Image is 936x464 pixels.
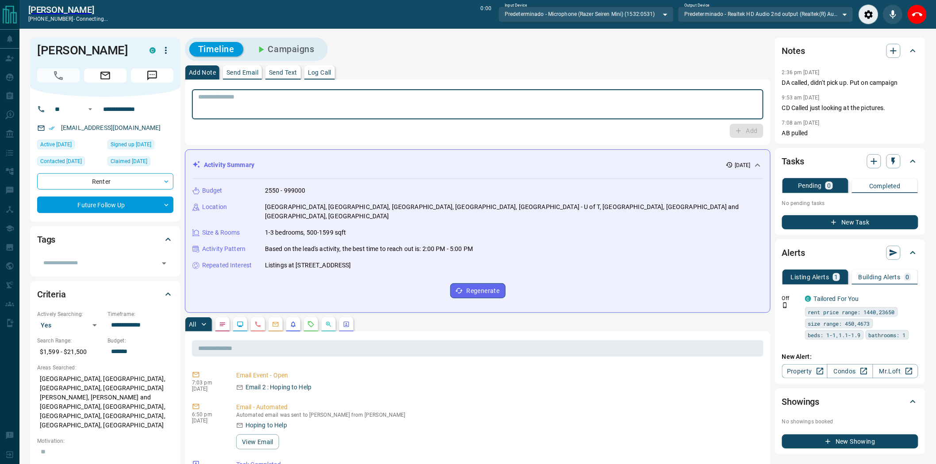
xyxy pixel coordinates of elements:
h2: Alerts [782,246,805,260]
p: 1-3 bedrooms, 500-1599 sqft [265,228,346,237]
p: 7:03 pm [192,380,223,386]
div: Predeterminado - Realtek HD Audio 2nd output (Realtek(R) Audio) [678,7,853,22]
p: AB pulled [782,129,918,138]
label: Input Device [505,3,527,8]
p: 6:50 pm [192,411,223,418]
p: 2:36 pm [DATE] [782,69,820,76]
div: End Call [907,4,927,24]
p: [PHONE_NUMBER] - [28,15,108,23]
h2: Showings [782,395,820,409]
div: Tags [37,229,173,250]
div: Mon Apr 07 2025 [107,156,173,169]
p: Building Alerts [859,274,901,280]
span: bathrooms: 1 [869,331,906,339]
div: Yes [37,318,103,332]
p: Email 2 : Hoping to Help [246,383,311,392]
p: [GEOGRAPHIC_DATA], [GEOGRAPHIC_DATA], [GEOGRAPHIC_DATA], [GEOGRAPHIC_DATA][PERSON_NAME], [PERSON_... [37,372,173,433]
svg: Push Notification Only [782,302,788,308]
p: Log Call [308,69,331,76]
div: Future Follow Up [37,197,173,213]
p: Motivation: [37,437,173,445]
p: $1,599 - $21,500 [37,345,103,359]
button: New Task [782,215,918,229]
svg: Requests [307,321,315,328]
p: Listing Alerts [791,274,829,280]
svg: Listing Alerts [290,321,297,328]
span: Call [37,68,80,83]
p: All [189,321,196,327]
div: Showings [782,391,918,412]
svg: Email Verified [49,125,55,131]
p: Search Range: [37,337,103,345]
span: Claimed [DATE] [111,157,147,166]
svg: Calls [254,321,261,328]
button: New Showing [782,434,918,449]
div: Tue Aug 12 2025 [37,156,103,169]
span: Active [DATE] [40,140,72,149]
a: [EMAIL_ADDRESS][DOMAIN_NAME] [61,124,161,131]
button: Campaigns [247,42,323,57]
p: Actively Searching: [37,310,103,318]
div: Renter [37,173,173,190]
p: Activity Summary [204,160,254,170]
p: 0:00 [481,4,491,24]
p: [DATE] [735,161,751,169]
p: No pending tasks [782,197,918,210]
svg: Agent Actions [343,321,350,328]
p: 9:53 am [DATE] [782,95,820,101]
p: Add Note [189,69,216,76]
label: Output Device [684,3,710,8]
p: Completed [869,183,901,189]
p: Hoping to Help [246,421,287,430]
h2: Tags [37,232,55,247]
p: [GEOGRAPHIC_DATA], [GEOGRAPHIC_DATA], [GEOGRAPHIC_DATA], [GEOGRAPHIC_DATA], [GEOGRAPHIC_DATA] - U... [265,202,763,221]
p: [DATE] [192,418,223,424]
button: View Email [236,434,279,449]
div: Alerts [782,242,918,263]
p: Automated email was sent to [PERSON_NAME] from [PERSON_NAME] [236,412,760,418]
p: Budget: [107,337,173,345]
div: Sun Apr 06 2025 [107,140,173,152]
div: Activity Summary[DATE] [192,157,763,173]
p: Email - Automated [236,403,760,412]
p: Email Event - Open [236,371,760,380]
a: Condos [827,364,873,378]
h1: [PERSON_NAME] [37,43,136,57]
span: connecting... [76,16,108,22]
div: Criteria [37,284,173,305]
p: 0 [827,183,831,189]
h2: Criteria [37,287,66,301]
p: CD Called just looking at the pictures. [782,103,918,113]
span: beds: 1-1,1.1-1.9 [808,331,861,339]
div: Audio Settings [859,4,878,24]
p: Timeframe: [107,310,173,318]
p: DA called, didn't pick up. Put on campaign [782,78,918,87]
p: Listings at [STREET_ADDRESS] [265,261,351,270]
span: rent price range: 1440,23650 [808,308,895,316]
span: Contacted [DATE] [40,157,82,166]
a: Property [782,364,828,378]
div: Notes [782,40,918,61]
div: condos.ca [805,296,811,302]
svg: Opportunities [325,321,332,328]
button: Regenerate [450,283,506,298]
h2: Notes [782,44,805,58]
div: Mon Aug 11 2025 [37,140,103,152]
div: condos.ca [150,47,156,53]
button: Open [85,104,96,114]
p: Off [782,294,800,302]
svg: Notes [219,321,226,328]
span: Signed up [DATE] [111,140,151,149]
p: Repeated Interest [202,261,252,270]
p: Budget [202,186,222,195]
div: Tasks [782,151,918,172]
p: Pending [798,183,822,189]
p: Based on the lead's activity, the best time to reach out is: 2:00 PM - 5:00 PM [265,244,473,254]
div: Mute [883,4,903,24]
div: Predeterminado - Microphone (Razer Seiren Mini) (1532:0531) [499,7,674,22]
span: Email [84,68,127,83]
p: Location [202,202,227,212]
button: Open [158,257,170,270]
svg: Emails [272,321,279,328]
p: 7:08 am [DATE] [782,120,820,126]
